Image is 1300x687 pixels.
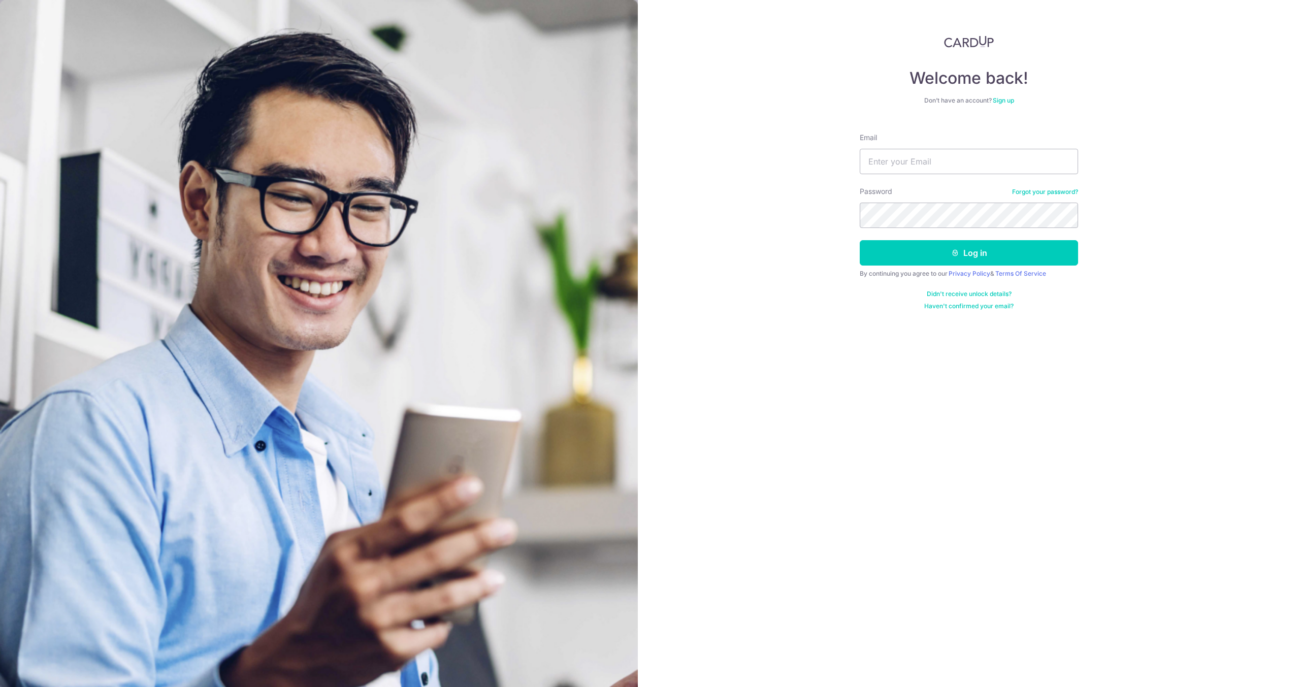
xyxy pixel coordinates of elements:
[1012,188,1078,196] a: Forgot your password?
[860,240,1078,266] button: Log in
[993,96,1014,104] a: Sign up
[860,96,1078,105] div: Don’t have an account?
[949,270,990,277] a: Privacy Policy
[995,270,1046,277] a: Terms Of Service
[860,68,1078,88] h4: Welcome back!
[927,290,1012,298] a: Didn't receive unlock details?
[860,149,1078,174] input: Enter your Email
[860,186,892,197] label: Password
[860,270,1078,278] div: By continuing you agree to our &
[924,302,1014,310] a: Haven't confirmed your email?
[944,36,994,48] img: CardUp Logo
[860,133,877,143] label: Email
